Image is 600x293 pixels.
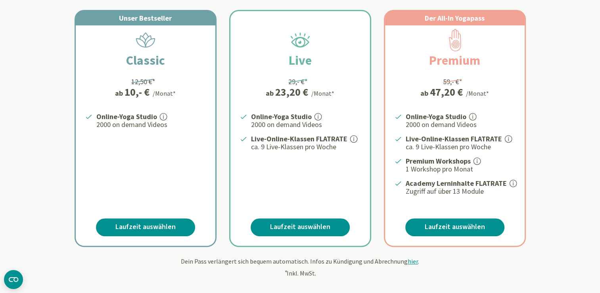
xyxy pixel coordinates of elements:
[115,88,125,98] span: ab
[68,256,532,278] div: Dein Pass verlängert sich bequem automatisch. Infos zu Kündigung und Abrechnung . Inkl. MwSt.
[425,13,485,23] span: Der All-In Yogapass
[420,88,430,98] span: ab
[406,120,515,129] p: 2000 on demand Videos
[251,142,360,152] p: ca. 9 Live-Klassen pro Woche
[107,51,184,70] h2: Classic
[4,270,23,289] button: CMP-Widget öffnen
[153,89,176,98] div: /Monat*
[251,134,347,143] strong: Live-Online-Klassen FLATRATE
[443,76,462,87] div: 59,- €*
[131,76,155,87] div: 12,50 €*
[430,87,463,97] div: 47,20 €
[406,134,502,143] strong: Live-Online-Klassen FLATRATE
[270,51,331,70] h2: Live
[406,156,471,166] strong: Premium Workshops
[406,142,515,152] p: ca. 9 Live-Klassen pro Woche
[408,257,418,265] span: hier
[406,187,515,196] p: Zugriff auf über 13 Module
[251,112,312,121] strong: Online-Yoga Studio
[288,76,308,87] div: 29,- €*
[251,120,360,129] p: 2000 on demand Videos
[406,112,466,121] strong: Online-Yoga Studio
[406,179,507,188] strong: Academy Lerninhalte FLATRATE
[96,112,157,121] strong: Online-Yoga Studio
[119,13,172,23] span: Unser Bestseller
[275,87,308,97] div: 23,20 €
[251,218,350,236] a: Laufzeit auswählen
[405,218,504,236] a: Laufzeit auswählen
[311,89,334,98] div: /Monat*
[266,88,275,98] span: ab
[410,51,499,70] h2: Premium
[125,87,150,97] div: 10,- €
[96,218,195,236] a: Laufzeit auswählen
[466,89,489,98] div: /Monat*
[96,120,206,129] p: 2000 on demand Videos
[406,164,515,174] p: 1 Workshop pro Monat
